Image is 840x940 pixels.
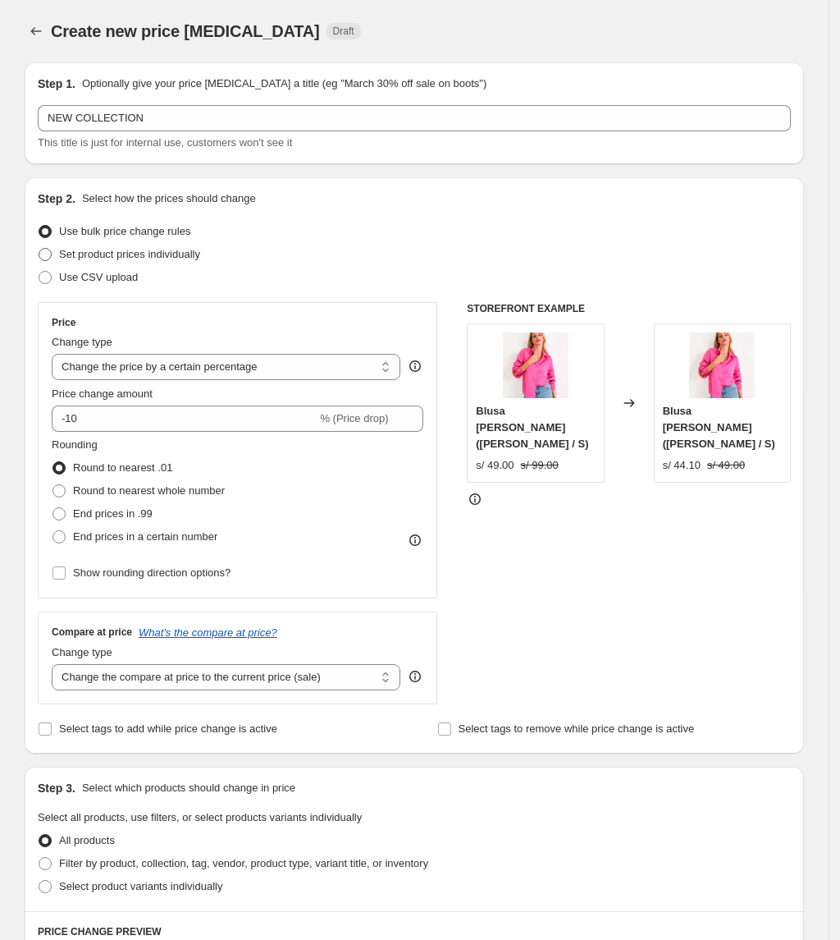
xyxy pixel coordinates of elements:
[38,780,75,796] h2: Step 3.
[59,834,115,846] span: All products
[663,405,775,450] span: Blusa [PERSON_NAME] ([PERSON_NAME] / S)
[52,646,112,658] span: Change type
[52,626,132,639] h3: Compare at price
[59,225,190,237] span: Use bulk price change rules
[82,780,295,796] p: Select which products should change in price
[73,484,225,497] span: Round to nearest whole number
[467,302,791,315] h6: STOREFRONT EXAMPLE
[459,722,695,735] span: Select tags to remove while price change is active
[476,405,588,450] span: Blusa [PERSON_NAME] ([PERSON_NAME] / S)
[52,387,153,400] span: Price change amount
[59,722,277,735] span: Select tags to add while price change is active
[407,358,423,374] div: help
[73,507,153,520] span: End prices in .99
[52,438,98,451] span: Rounding
[333,25,354,38] span: Draft
[51,22,320,40] span: Create new price [MEDICAL_DATA]
[73,566,231,579] span: Show rounding direction options?
[73,530,217,543] span: End prices in a certain number
[38,190,75,207] h2: Step 2.
[521,457,559,474] strike: s/ 99.00
[689,332,755,398] img: blusacaiseropaula2_80x.jpg
[52,406,317,432] input: -15
[38,105,791,131] input: 30% off holiday sale
[407,668,423,685] div: help
[82,76,486,92] p: Optionally give your price [MEDICAL_DATA] a title (eg "March 30% off sale on boots")
[38,811,362,823] span: Select all products, use filters, or select products variants individually
[59,271,138,283] span: Use CSV upload
[663,457,701,474] div: s/ 44.10
[59,880,222,892] span: Select product variants individually
[59,248,200,260] span: Set product prices individually
[476,457,514,474] div: s/ 49.00
[503,332,568,398] img: blusacaiseropaula2_80x.jpg
[38,925,791,938] h6: PRICE CHANGE PREVIEW
[59,857,428,869] span: Filter by product, collection, tag, vendor, product type, variant title, or inventory
[38,76,75,92] h2: Step 1.
[82,190,256,207] p: Select how the prices should change
[25,20,48,43] button: Price change jobs
[707,457,745,474] strike: s/ 49.00
[38,136,292,149] span: This title is just for internal use, customers won't see it
[320,412,388,424] span: % (Price drop)
[139,626,277,639] button: What's the compare at price?
[52,316,75,329] h3: Price
[52,336,112,348] span: Change type
[73,461,172,474] span: Round to nearest .01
